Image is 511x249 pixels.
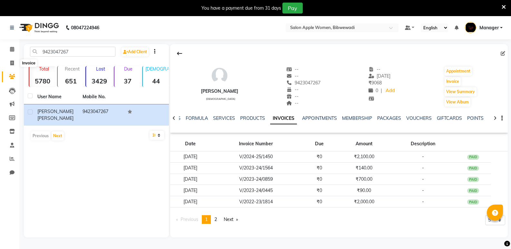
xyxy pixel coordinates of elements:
[173,215,241,224] nav: Pagination
[337,196,391,207] td: ₹2,000.00
[445,87,477,96] button: View Summary
[37,109,74,114] span: [PERSON_NAME]
[406,115,432,121] a: VOUCHERS
[437,115,462,121] a: GIFTCARDS
[186,115,208,121] a: FORMULA
[286,66,299,72] span: --
[369,73,391,79] span: [DATE]
[213,115,235,121] a: SERVICES
[369,80,382,86] span: 9068
[79,104,124,126] td: 9423047267
[391,137,455,151] th: Description
[170,185,211,196] td: [DATE]
[385,86,396,95] a: Add
[210,66,229,85] img: avatar
[181,216,198,222] span: Previous
[37,115,74,121] span: [PERSON_NAME]
[114,77,141,85] strong: 37
[286,73,299,79] span: --
[34,90,79,104] th: User Name
[71,19,99,37] b: 08047224946
[445,67,472,76] button: Appointment
[58,77,84,85] strong: 651
[422,199,424,205] span: -
[422,154,424,159] span: -
[302,115,337,121] a: APPOINTMENTS
[60,66,84,72] p: Recent
[211,196,301,207] td: V/2022-23/1814
[221,215,241,224] a: Next
[301,196,337,207] td: ₹0
[286,93,299,99] span: --
[467,188,479,193] div: PAID
[467,166,479,171] div: PAID
[170,196,211,207] td: [DATE]
[301,185,337,196] td: ₹0
[286,100,299,106] span: --
[445,98,470,107] button: View Album
[467,155,479,160] div: PAID
[211,174,301,185] td: V/2023-24/0859
[143,77,169,85] strong: 44
[170,174,211,185] td: [DATE]
[270,113,297,124] a: INVOICES
[337,185,391,196] td: ₹90.00
[214,216,217,222] span: 2
[369,66,381,72] span: --
[422,187,424,193] span: -
[422,176,424,182] span: -
[201,5,281,12] div: You have a payment due from 31 days
[467,115,484,121] a: POINTS
[32,66,56,72] p: Total
[301,151,337,163] td: ₹0
[369,80,371,86] span: ₹
[89,66,113,72] p: Lost
[337,174,391,185] td: ₹700.00
[16,19,61,37] img: logo
[369,88,378,93] span: 0
[211,185,301,196] td: V/2023-24/0445
[173,47,186,60] div: Back to Client
[170,151,211,163] td: [DATE]
[422,165,424,171] span: -
[211,151,301,163] td: V/2024-25/1450
[30,47,115,57] input: Search by Name/Mobile/Email/Code
[342,115,372,121] a: MEMBERSHIP
[206,97,235,101] span: [DEMOGRAPHIC_DATA]
[29,77,56,85] strong: 5780
[201,88,238,95] div: [PERSON_NAME]
[286,80,320,86] span: 9423047267
[211,162,301,174] td: V/2023-24/1564
[381,87,382,94] span: |
[79,90,124,104] th: Mobile No.
[282,3,303,14] button: Pay
[145,66,169,72] p: [DEMOGRAPHIC_DATA]
[445,77,461,86] button: Invoice
[170,137,211,151] th: Date
[337,162,391,174] td: ₹140.00
[116,66,141,72] p: Due
[479,24,499,31] span: Manager
[301,174,337,185] td: ₹0
[337,151,391,163] td: ₹2,100.00
[337,137,391,151] th: Amount
[205,216,208,222] span: 1
[377,115,401,121] a: PACKAGES
[170,162,211,174] td: [DATE]
[301,137,337,151] th: Due
[86,77,113,85] strong: 3429
[286,87,299,92] span: --
[484,223,505,243] iframe: chat widget
[52,131,64,140] button: Next
[301,162,337,174] td: ₹0
[122,47,149,56] a: Add Client
[240,115,265,121] a: PRODUCTS
[467,177,479,182] div: PAID
[465,22,476,33] img: Manager
[20,59,37,67] div: Invoice
[467,199,479,205] div: PAID
[211,137,301,151] th: Invoice Number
